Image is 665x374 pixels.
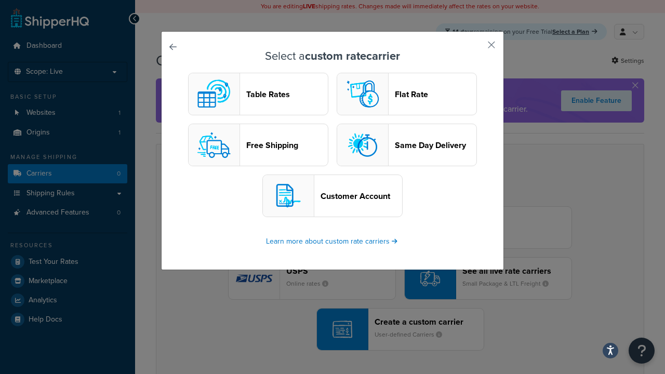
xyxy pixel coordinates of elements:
[266,236,399,247] a: Learn more about custom rate carriers
[262,175,403,217] button: customerAccount logoCustomer Account
[246,89,328,99] header: Table Rates
[395,89,476,99] header: Flat Rate
[193,73,235,115] img: custom logo
[337,124,477,166] button: sameday logoSame Day Delivery
[337,73,477,115] button: flat logoFlat Rate
[193,124,235,166] img: free logo
[246,140,328,150] header: Free Shipping
[342,73,383,115] img: flat logo
[395,140,476,150] header: Same Day Delivery
[321,191,402,201] header: Customer Account
[188,73,328,115] button: custom logoTable Rates
[188,124,328,166] button: free logoFree Shipping
[342,124,383,166] img: sameday logo
[305,47,400,64] strong: custom rate carrier
[268,175,309,217] img: customerAccount logo
[188,50,477,62] h3: Select a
